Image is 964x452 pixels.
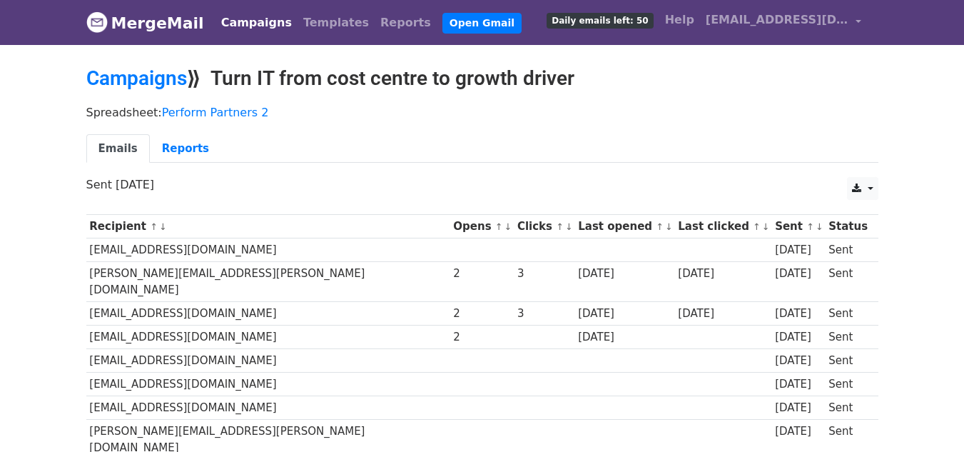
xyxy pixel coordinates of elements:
a: ↓ [565,221,573,232]
td: Sent [825,373,871,396]
div: [DATE] [578,329,671,346]
a: ↑ [753,221,761,232]
h2: ⟫ Turn IT from cost centre to growth driver [86,66,878,91]
a: Daily emails left: 50 [541,6,659,34]
a: Campaigns [215,9,298,37]
a: Reports [150,134,221,164]
span: [EMAIL_ADDRESS][DOMAIN_NAME] [706,11,848,29]
td: [PERSON_NAME][EMAIL_ADDRESS][PERSON_NAME][DOMAIN_NAME] [86,262,450,302]
th: Last opened [574,215,674,238]
span: Daily emails left: 50 [547,13,653,29]
th: Recipient [86,215,450,238]
a: ↑ [656,221,664,232]
td: Sent [825,396,871,420]
div: [DATE] [775,400,822,416]
div: [DATE] [775,376,822,393]
div: [DATE] [678,266,768,282]
div: [DATE] [775,353,822,369]
p: Spreadsheet: [86,105,878,120]
td: [EMAIL_ADDRESS][DOMAIN_NAME] [86,373,450,396]
div: 3 [517,266,572,282]
th: Last clicked [675,215,772,238]
td: [EMAIL_ADDRESS][DOMAIN_NAME] [86,349,450,373]
div: [DATE] [775,329,822,346]
div: [DATE] [578,266,671,282]
td: [EMAIL_ADDRESS][DOMAIN_NAME] [86,301,450,325]
a: Open Gmail [442,13,522,34]
a: Campaigns [86,66,187,90]
td: Sent [825,349,871,373]
div: [DATE] [678,306,768,322]
a: ↑ [556,221,564,232]
img: MergeMail logo [86,11,108,33]
div: [DATE] [775,423,822,440]
a: Emails [86,134,150,164]
div: 2 [453,329,510,346]
p: Sent [DATE] [86,177,878,192]
div: [DATE] [578,306,671,322]
a: ↓ [762,221,770,232]
a: ↑ [495,221,503,232]
a: Reports [375,9,437,37]
div: [DATE] [775,266,822,282]
th: Opens [450,215,514,238]
td: Sent [825,262,871,302]
a: ↓ [504,221,512,232]
div: 2 [453,266,510,282]
a: ↑ [150,221,158,232]
td: [EMAIL_ADDRESS][DOMAIN_NAME] [86,396,450,420]
th: Sent [771,215,825,238]
div: 2 [453,306,510,322]
td: [EMAIL_ADDRESS][DOMAIN_NAME] [86,238,450,262]
th: Clicks [514,215,574,238]
div: 3 [517,306,572,322]
td: [EMAIL_ADDRESS][DOMAIN_NAME] [86,325,450,348]
a: ↓ [816,221,823,232]
a: Perform Partners 2 [162,106,269,119]
a: [EMAIL_ADDRESS][DOMAIN_NAME] [700,6,867,39]
a: ↓ [665,221,673,232]
div: [DATE] [775,242,822,258]
a: ↓ [159,221,167,232]
a: Templates [298,9,375,37]
a: MergeMail [86,8,204,38]
th: Status [825,215,871,238]
td: Sent [825,238,871,262]
div: [DATE] [775,306,822,322]
a: Help [659,6,700,34]
td: Sent [825,325,871,348]
a: ↑ [806,221,814,232]
td: Sent [825,301,871,325]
